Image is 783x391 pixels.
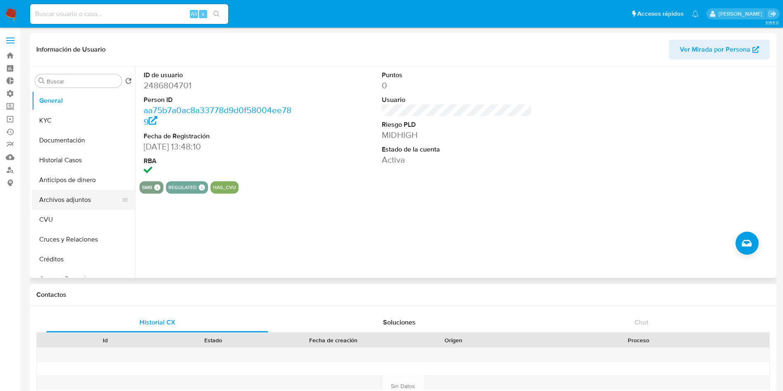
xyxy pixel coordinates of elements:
[36,45,106,54] h1: Información de Usuario
[208,8,225,20] button: search-icon
[36,291,770,299] h1: Contactos
[47,78,118,85] input: Buscar
[768,9,777,18] a: Salir
[144,80,294,91] dd: 2486804701
[30,9,228,19] input: Buscar usuario o caso...
[32,111,135,130] button: KYC
[382,154,532,166] dd: Activa
[144,71,294,80] dt: ID de usuario
[144,132,294,141] dt: Fecha de Registración
[202,10,204,18] span: s
[382,145,532,154] dt: Estado de la cuenta
[32,190,128,210] button: Archivos adjuntos
[680,40,750,59] span: Ver Mirada por Persona
[57,336,154,344] div: Id
[382,71,532,80] dt: Puntos
[382,120,532,129] dt: Riesgo PLD
[142,186,152,189] button: smb
[383,318,416,327] span: Soluciones
[32,269,135,289] button: Cuentas Bancarias
[140,318,175,327] span: Historial CX
[382,129,532,141] dd: MIDHIGH
[669,40,770,59] button: Ver Mirada por Persona
[513,336,764,344] div: Proceso
[634,318,648,327] span: Chat
[144,156,294,166] dt: RBA
[191,10,197,18] span: Alt
[32,150,135,170] button: Historial Casos
[719,10,765,18] p: gustavo.deseta@mercadolibre.com
[32,91,135,111] button: General
[125,78,132,87] button: Volver al orden por defecto
[692,10,699,17] a: Notificaciones
[168,186,197,189] button: regulated
[32,249,135,269] button: Créditos
[144,95,294,104] dt: Person ID
[273,336,394,344] div: Fecha de creación
[144,104,291,128] a: aa75b7a0ac8a33778d9d0f58004ee789
[32,210,135,230] button: CVU
[32,130,135,150] button: Documentación
[382,80,532,91] dd: 0
[32,170,135,190] button: Anticipos de dinero
[405,336,502,344] div: Origen
[32,230,135,249] button: Cruces y Relaciones
[165,336,262,344] div: Estado
[38,78,45,84] button: Buscar
[144,141,294,152] dd: [DATE] 13:48:10
[382,95,532,104] dt: Usuario
[213,186,236,189] button: has_cvu
[637,9,684,18] span: Accesos rápidos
